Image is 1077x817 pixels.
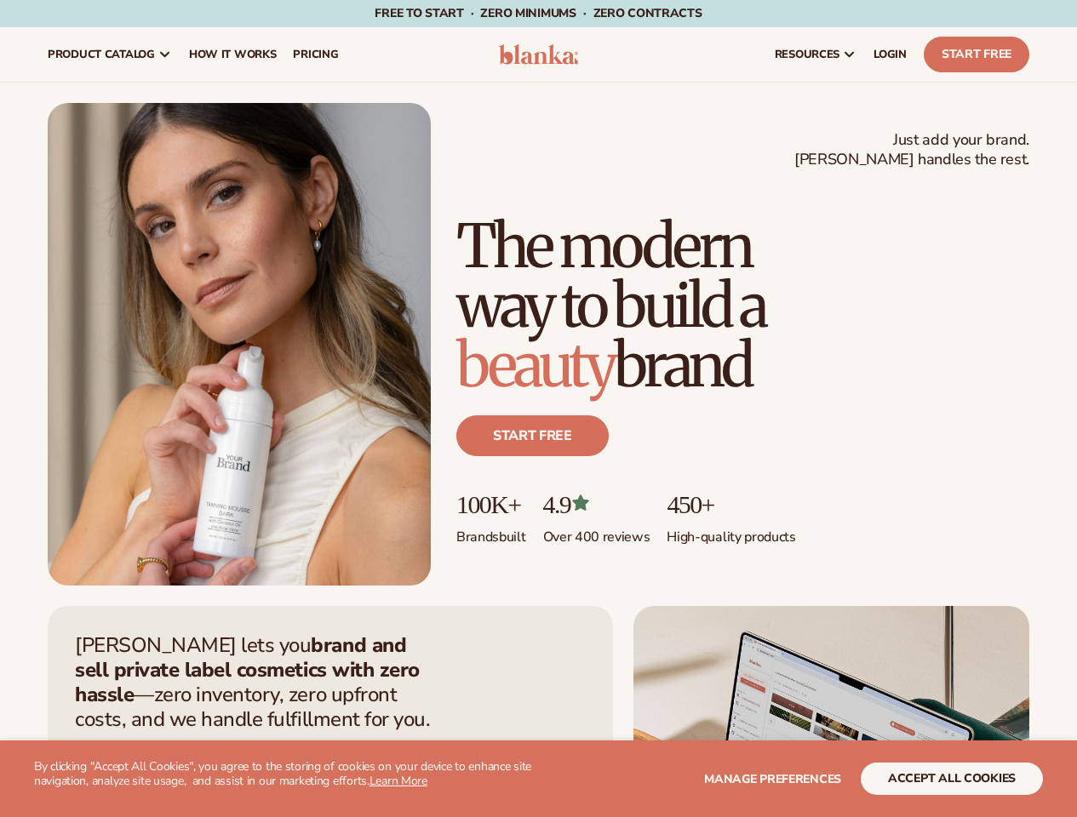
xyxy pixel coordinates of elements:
span: Free to start · ZERO minimums · ZERO contracts [375,5,702,21]
a: resources [766,27,865,82]
img: Female holding tanning mousse. [48,103,431,586]
a: How It Works [180,27,285,82]
span: How It Works [189,48,277,61]
span: Manage preferences [704,771,841,787]
button: accept all cookies [861,763,1043,795]
img: logo [499,44,579,65]
span: beauty [456,328,614,403]
a: product catalog [39,27,180,82]
p: 4.9 [543,490,650,518]
p: Brands built [456,518,526,546]
a: Learn More [370,773,427,789]
span: product catalog [48,48,155,61]
p: Over 400 reviews [543,518,650,546]
p: By clicking "Accept All Cookies", you agree to the storing of cookies on your device to enhance s... [34,760,539,789]
span: Just add your brand. [PERSON_NAME] handles the rest. [794,130,1029,170]
a: LOGIN [865,27,915,82]
p: High-quality products [667,518,795,546]
strong: brand and sell private label cosmetics with zero hassle [75,631,420,708]
p: [PERSON_NAME] lets you —zero inventory, zero upfront costs, and we handle fulfillment for you. [75,633,441,731]
a: pricing [284,27,347,82]
span: LOGIN [874,48,907,61]
span: pricing [293,48,338,61]
span: resources [775,48,839,61]
p: 100K+ [456,490,526,518]
button: Manage preferences [704,763,841,795]
p: 450+ [667,490,795,518]
h1: The modern way to build a brand [456,216,1029,395]
a: Start free [456,415,609,456]
a: Start Free [924,37,1029,72]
